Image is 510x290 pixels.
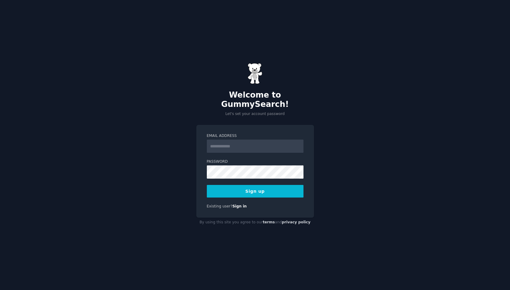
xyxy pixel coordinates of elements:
[263,220,275,224] a: terms
[232,204,247,208] a: Sign in
[196,90,314,109] h2: Welcome to GummySearch!
[196,218,314,227] div: By using this site you agree to our and
[196,111,314,117] p: Let's set your account password
[248,63,263,84] img: Gummy Bear
[282,220,311,224] a: privacy policy
[207,204,233,208] span: Existing user?
[207,133,303,139] label: Email Address
[207,185,303,198] button: Sign up
[207,159,303,165] label: Password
